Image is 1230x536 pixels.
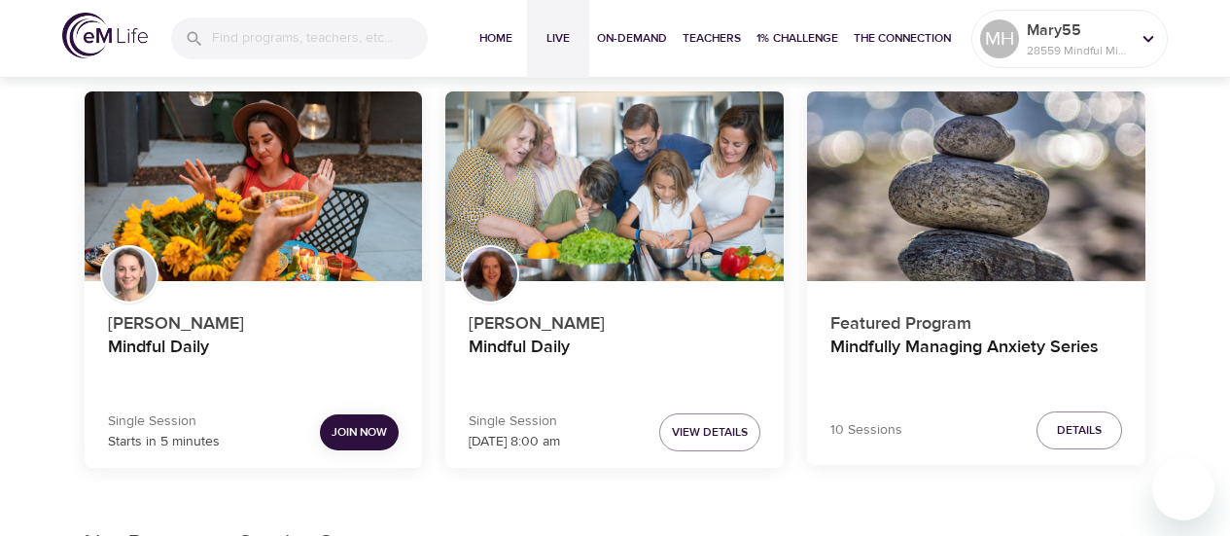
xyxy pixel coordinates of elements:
[62,13,148,58] img: logo
[469,337,760,383] h4: Mindful Daily
[473,28,519,49] span: Home
[1027,42,1130,59] p: 28559 Mindful Minutes
[108,337,400,383] h4: Mindful Daily
[469,432,560,452] p: [DATE] 8:00 am
[332,422,387,443] span: Join Now
[830,337,1122,383] h4: Mindfully Managing Anxiety Series
[807,91,1145,282] button: Mindfully Managing Anxiety Series
[854,28,951,49] span: The Connection
[1037,411,1122,449] button: Details
[830,420,902,441] p: 10 Sessions
[830,303,1122,337] p: Featured Program
[445,91,784,282] button: Mindful Daily
[469,303,760,337] p: [PERSON_NAME]
[980,19,1019,58] div: MH
[212,18,428,59] input: Find programs, teachers, etc...
[108,432,220,452] p: Starts in 5 minutes
[756,28,838,49] span: 1% Challenge
[683,28,741,49] span: Teachers
[320,414,399,450] button: Join Now
[108,411,220,432] p: Single Session
[1027,18,1130,42] p: Mary55
[85,91,423,282] button: Mindful Daily
[597,28,667,49] span: On-Demand
[659,413,760,451] button: View Details
[108,303,400,337] p: [PERSON_NAME]
[1057,420,1102,441] span: Details
[469,411,560,432] p: Single Session
[535,28,581,49] span: Live
[672,422,748,443] span: View Details
[1152,458,1214,520] iframe: Button to launch messaging window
